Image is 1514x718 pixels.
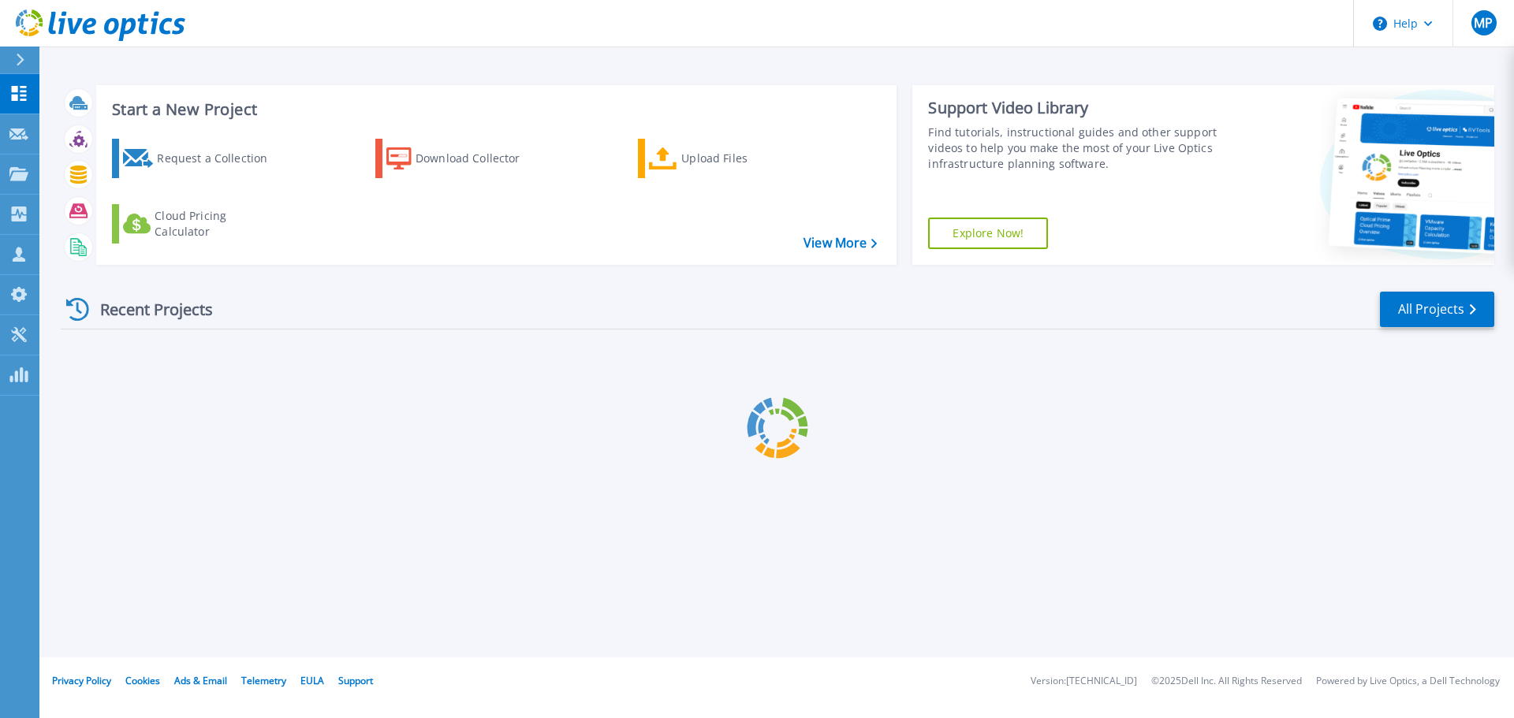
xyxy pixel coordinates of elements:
a: All Projects [1380,292,1494,327]
h3: Start a New Project [112,101,877,118]
span: MP [1474,17,1493,29]
a: EULA [300,674,324,687]
a: Support [338,674,373,687]
a: Upload Files [638,139,814,178]
a: Request a Collection [112,139,288,178]
div: Request a Collection [157,143,283,174]
a: Cookies [125,674,160,687]
a: Ads & Email [174,674,227,687]
a: Cloud Pricing Calculator [112,204,288,244]
div: Cloud Pricing Calculator [155,208,281,240]
a: Explore Now! [928,218,1048,249]
a: Telemetry [241,674,286,687]
div: Support Video Library [928,98,1225,118]
li: Version: [TECHNICAL_ID] [1031,676,1137,686]
li: © 2025 Dell Inc. All Rights Reserved [1151,676,1302,686]
div: Recent Projects [61,290,234,329]
a: Download Collector [375,139,551,178]
div: Download Collector [416,143,542,174]
a: View More [804,236,877,251]
li: Powered by Live Optics, a Dell Technology [1316,676,1500,686]
div: Upload Files [681,143,807,174]
div: Find tutorials, instructional guides and other support videos to help you make the most of your L... [928,125,1225,172]
a: Privacy Policy [52,674,111,687]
